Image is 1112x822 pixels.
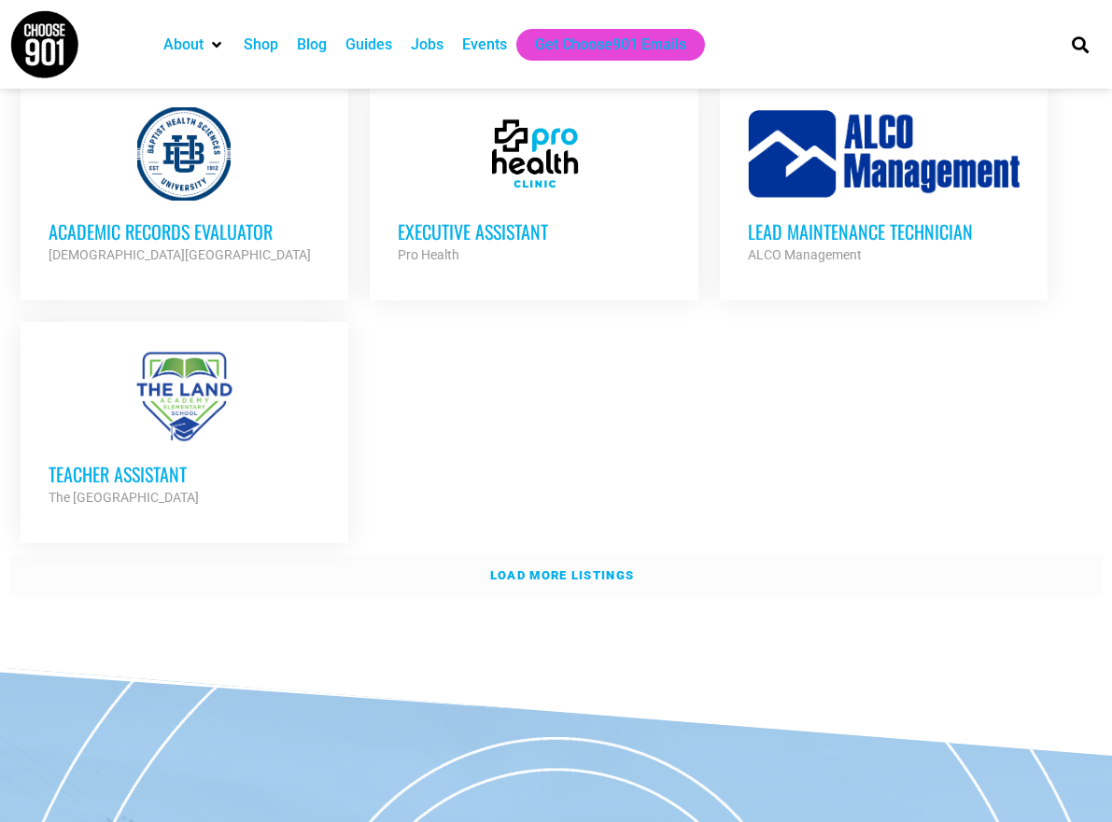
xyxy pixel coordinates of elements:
a: Academic Records Evaluator [DEMOGRAPHIC_DATA][GEOGRAPHIC_DATA] [21,79,348,294]
strong: Load more listings [490,568,634,582]
a: Get Choose901 Emails [535,34,686,56]
h3: Academic Records Evaluator [49,219,320,244]
a: Lead Maintenance Technician ALCO Management [720,79,1048,294]
a: Events [462,34,507,56]
a: Teacher Assistant The [GEOGRAPHIC_DATA] [21,322,348,536]
a: Blog [297,34,327,56]
h3: Teacher Assistant [49,462,320,486]
strong: Pro Health [398,247,459,262]
a: Jobs [411,34,443,56]
div: Search [1064,29,1095,60]
a: Executive Assistant Pro Health [370,79,697,294]
nav: Main nav [154,29,1040,61]
div: About [154,29,234,61]
a: About [163,34,204,56]
h3: Executive Assistant [398,219,669,244]
strong: The [GEOGRAPHIC_DATA] [49,490,199,505]
h3: Lead Maintenance Technician [748,219,1020,244]
strong: ALCO Management [748,247,862,262]
a: Load more listings [9,554,1103,597]
strong: [DEMOGRAPHIC_DATA][GEOGRAPHIC_DATA] [49,247,311,262]
a: Guides [345,34,392,56]
a: Shop [244,34,278,56]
